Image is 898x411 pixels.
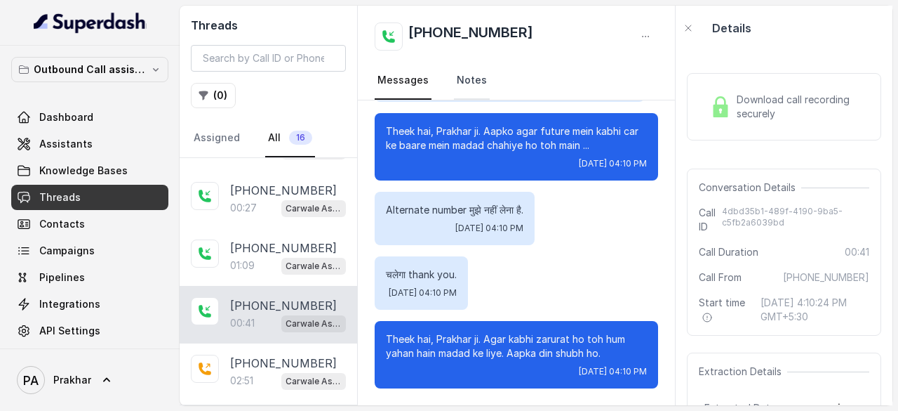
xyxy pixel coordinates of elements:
[230,240,337,256] p: [PHONE_NUMBER]
[375,62,658,100] nav: Tabs
[722,206,869,234] span: 4dbd35b1-489f-4190-9ba5-c5fb2a6039bd
[11,211,168,237] a: Contacts
[34,11,147,34] img: light.svg
[386,332,647,360] p: Theek hai, Prakhar ji. Agar kabhi zarurat ho toh hum yahan hain madad ke liye. Aapka din shubh ho.
[286,317,342,331] p: Carwale Assistant
[286,259,342,273] p: Carwale Assistant
[737,93,864,121] span: Download call recording securely
[699,245,758,259] span: Call Duration
[39,324,100,338] span: API Settings
[11,105,168,130] a: Dashboard
[11,158,168,183] a: Knowledge Bases
[34,61,146,78] p: Outbound Call assistant
[53,373,91,387] span: Prakhar
[39,217,85,231] span: Contacts
[579,366,647,377] span: [DATE] 04:10 PM
[699,206,722,234] span: Call ID
[710,96,731,117] img: Lock Icon
[286,374,342,389] p: Carwale Assistant
[39,190,81,204] span: Threads
[783,270,869,285] span: [PHONE_NUMBER]
[230,182,337,199] p: [PHONE_NUMBER]
[230,316,255,330] p: 00:41
[579,158,647,169] span: [DATE] 04:10 PM
[11,238,168,263] a: Campaigns
[230,355,337,372] p: [PHONE_NUMBER]
[230,374,253,388] p: 02:51
[11,131,168,157] a: Assistants
[191,17,346,34] h2: Threads
[11,292,168,317] a: Integrations
[39,137,93,151] span: Assistants
[699,365,787,379] span: Extraction Details
[289,131,312,145] span: 16
[39,244,95,258] span: Campaigns
[191,119,346,157] nav: Tabs
[375,62,431,100] a: Messages
[23,373,39,388] text: PA
[230,201,257,215] p: 00:27
[845,245,869,259] span: 00:41
[39,270,85,285] span: Pipelines
[39,110,93,124] span: Dashboard
[712,20,751,37] p: Details
[455,223,523,234] span: [DATE] 04:10 PM
[386,124,647,152] p: Theek hai, Prakhar ji. Aapko agar future mein kabhi car ke baare mein madad chahiye ho toh main ...
[454,62,490,100] a: Notes
[39,297,100,311] span: Integrations
[11,318,168,344] a: API Settings
[11,185,168,210] a: Threads
[386,203,523,217] p: Alternate number मुझे नहीं लेना है.
[760,296,869,324] span: [DATE] 4:10:24 PM GMT+5:30
[286,202,342,216] p: Carwale Assistant
[39,164,128,178] span: Knowledge Bases
[386,268,457,282] p: चलेगा thank you.
[265,119,315,157] a: All16
[230,259,255,273] p: 01:09
[11,265,168,290] a: Pipelines
[191,119,243,157] a: Assigned
[230,297,337,314] p: [PHONE_NUMBER]
[699,181,801,195] span: Conversation Details
[11,57,168,82] button: Outbound Call assistant
[408,22,533,51] h2: [PHONE_NUMBER]
[699,270,742,285] span: Call From
[389,287,457,299] span: [DATE] 04:10 PM
[191,45,346,72] input: Search by Call ID or Phone Number
[191,83,236,108] button: (0)
[699,296,749,324] span: Start time
[11,360,168,400] a: Prakhar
